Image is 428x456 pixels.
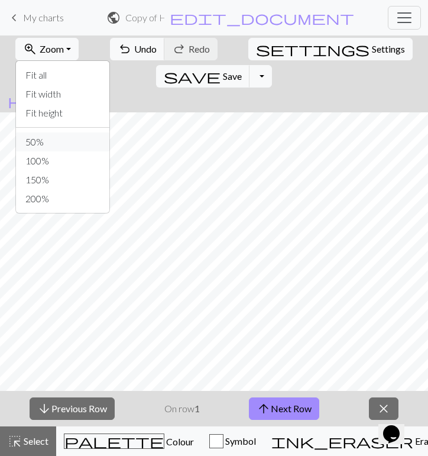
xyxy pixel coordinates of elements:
[16,66,109,85] button: Fit all
[8,93,64,109] span: help
[30,397,115,420] button: Previous Row
[16,132,109,151] button: 50%
[23,12,64,23] span: My charts
[7,9,21,26] span: keyboard_arrow_left
[223,435,256,447] span: Symbol
[164,402,200,416] p: On row
[372,42,405,56] span: Settings
[202,426,264,456] button: Symbol
[22,435,48,447] span: Select
[16,170,109,189] button: 150%
[16,85,109,104] button: Fit width
[125,12,164,23] h2: Copy of Half-Life_lambda_logo.svg.png / Half-Life_lambda_logo.svg.png
[106,9,121,26] span: public
[164,68,221,85] span: save
[257,400,271,417] span: arrow_upward
[56,426,202,456] button: Colour
[194,403,200,414] strong: 1
[271,433,413,449] span: ink_eraser
[223,70,242,82] span: Save
[164,436,194,447] span: Colour
[249,397,319,420] button: Next Row
[256,41,369,57] span: settings
[156,65,250,88] button: Save
[388,6,421,30] button: Toggle navigation
[110,38,165,60] button: Undo
[134,43,157,54] span: Undo
[377,400,391,417] span: close
[16,189,109,208] button: 200%
[16,104,109,122] button: Fit height
[378,409,416,444] iframe: chat widget
[7,8,64,28] a: My charts
[23,41,37,57] span: zoom_in
[16,151,109,170] button: 100%
[64,433,164,449] span: palette
[248,38,413,60] button: SettingsSettings
[118,41,132,57] span: undo
[37,400,51,417] span: arrow_downward
[170,9,354,26] span: edit_document
[256,42,369,56] i: Settings
[8,433,22,449] span: highlight_alt
[40,43,64,54] span: Zoom
[15,38,79,60] button: Zoom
